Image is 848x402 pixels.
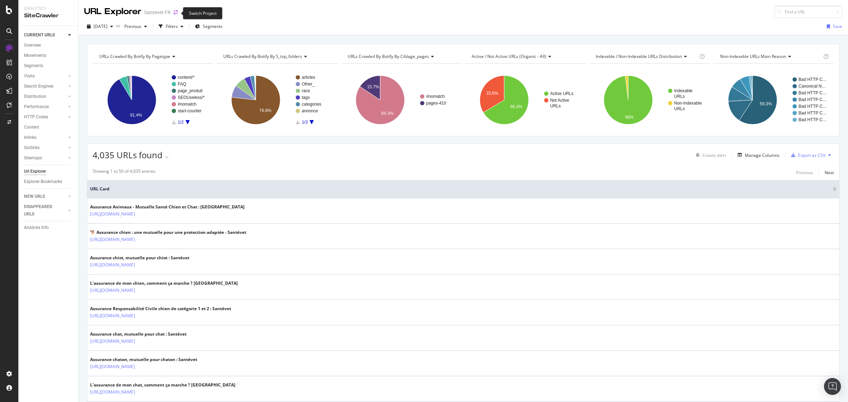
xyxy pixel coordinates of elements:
span: Indexable / Non-Indexable URLs distribution [596,53,682,59]
text: 76.8% [259,108,271,113]
svg: A chart. [93,69,212,131]
div: arrow-right-arrow-left [173,10,178,15]
input: Find a URL [775,6,842,18]
svg: A chart. [713,69,833,131]
button: Previous [122,21,150,32]
div: Santevet FR [144,9,171,16]
a: Performance [24,103,66,111]
div: Analysis Info [24,224,49,231]
span: URLs Crawled By Botify By ciblage_pages [348,53,429,59]
span: URL Card [90,186,831,192]
div: Open Intercom Messenger [824,378,841,395]
a: Analysis Info [24,224,73,231]
button: Segments [192,21,225,32]
text: SEOUseless/* [178,95,205,100]
div: CURRENT URLS [24,31,55,39]
text: 66.4% [510,104,522,109]
svg: A chart. [589,69,708,131]
text: URLs [674,106,685,111]
div: Distribution [24,93,46,100]
div: Inlinks [24,134,36,141]
text: 84.3% [381,111,393,116]
a: Outlinks [24,144,66,152]
text: #nomatch [426,94,445,99]
div: Visits [24,72,35,80]
div: Performance [24,103,49,111]
a: CURRENT URLS [24,31,66,39]
div: Assurance Responsabilité Civile chien de catégorie 1 et 2 : Santévet [90,306,231,312]
a: [URL][DOMAIN_NAME] [90,363,135,370]
a: NEW URLS [24,193,66,200]
button: Create alert [693,149,726,161]
div: HTTP Codes [24,113,48,121]
h4: URLs Crawled By Botify By s_top_folders [222,51,331,62]
svg: A chart. [341,69,460,131]
a: Segments [24,62,73,70]
a: [URL][DOMAIN_NAME] [90,287,135,294]
div: Manage Columns [745,152,779,158]
svg: A chart. [217,69,336,131]
text: Bad HTTP C… [799,77,827,82]
div: Overview [24,42,41,49]
div: Assurance chaton, mutuelle pour chaton : Santévet [90,356,197,363]
span: Previous [122,23,141,29]
a: Sitemaps [24,154,66,162]
a: Visits [24,72,66,80]
a: [URL][DOMAIN_NAME] [90,236,135,243]
text: Bad HTTP C… [799,90,827,95]
a: DISAPPEARED URLS [24,203,66,218]
text: Bad HTTP C… [799,97,827,102]
span: URLs Crawled By Botify By pagetype [99,53,170,59]
a: [URL][DOMAIN_NAME] [90,338,135,345]
text: tags [302,95,310,100]
text: Active URLs [550,91,573,96]
svg: A chart. [465,69,584,131]
h4: Indexable / Non-Indexable URLs Distribution [594,51,697,62]
a: Inlinks [24,134,66,141]
text: 91.4% [130,113,142,118]
button: Save [824,21,842,32]
div: URL Explorer [84,6,141,18]
a: Content [24,124,73,131]
div: Assurance Animaux - Mutuelle Santé Chien et Chat : [GEOGRAPHIC_DATA] [90,204,245,210]
text: 33.6% [486,91,498,96]
text: Bad HTTP C… [799,111,827,116]
div: DISAPPEARED URLS [24,203,60,218]
div: SiteCrawler [24,12,72,20]
div: Filters [166,23,178,29]
text: URLs [550,104,561,108]
div: Segments [24,62,43,70]
text: Canonical N… [799,84,826,89]
div: Content [24,124,39,131]
text: 1/2 [178,120,184,125]
text: Bad HTTP C… [799,117,827,122]
button: Previous [796,168,813,177]
text: pages-410 [426,101,446,106]
span: vs [116,23,122,29]
h4: Non-Indexable URLs Main Reason [719,51,822,62]
a: [URL][DOMAIN_NAME] [90,389,135,396]
text: content/* [178,75,195,80]
img: Equal [165,156,168,158]
text: Not Active [550,98,569,103]
a: [URL][DOMAIN_NAME] [90,211,135,218]
a: Overview [24,42,73,49]
text: annonce [302,108,318,113]
div: Next [825,170,834,176]
text: Bad HTTP C… [799,104,827,109]
a: Distribution [24,93,66,100]
div: Export as CSV [798,152,825,158]
a: Movements [24,52,73,59]
text: #nomatch [178,102,196,107]
div: Movements [24,52,46,59]
button: Export as CSV [788,149,825,161]
div: Save [833,23,842,29]
div: 🐕 Assurance chien : une mutuelle pour une protection adaptée - Santévet [90,229,246,236]
div: Previous [796,170,813,176]
div: L'assurance de mon chat, comment ça marche ? [GEOGRAPHIC_DATA] [90,382,235,388]
div: Assurance chiot, mutuelle pour chiot : Santévet [90,255,189,261]
a: Url Explorer [24,168,73,175]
